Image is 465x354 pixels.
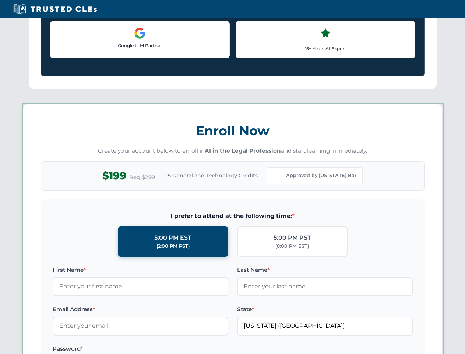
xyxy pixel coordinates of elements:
[53,265,228,274] label: First Name
[275,243,309,250] div: (8:00 PM EST)
[11,4,99,15] img: Trusted CLEs
[286,172,356,179] span: Approved by [US_STATE] Bar
[41,119,425,142] h3: Enroll Now
[242,45,409,52] p: 15+ Years AI Expert
[237,317,413,335] input: Florida (FL)
[53,317,228,335] input: Enter your email
[129,173,155,182] span: Reg $299
[237,277,413,296] input: Enter your last name
[154,233,191,243] div: 5:00 PM EST
[53,211,413,221] span: I prefer to attend at the following time:
[134,27,146,39] img: Google
[53,344,228,353] label: Password
[237,265,413,274] label: Last Name
[53,277,228,296] input: Enter your first name
[56,42,223,49] p: Google LLM Partner
[237,305,413,314] label: State
[273,171,283,181] img: Florida Bar
[156,243,190,250] div: (2:00 PM PST)
[53,305,228,314] label: Email Address
[164,171,258,180] span: 2.5 General and Technology Credits
[274,233,311,243] div: 5:00 PM PST
[41,147,425,155] p: Create your account below to enroll in and start learning immediately.
[102,167,126,184] span: $199
[205,147,281,154] strong: AI in the Legal Profession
